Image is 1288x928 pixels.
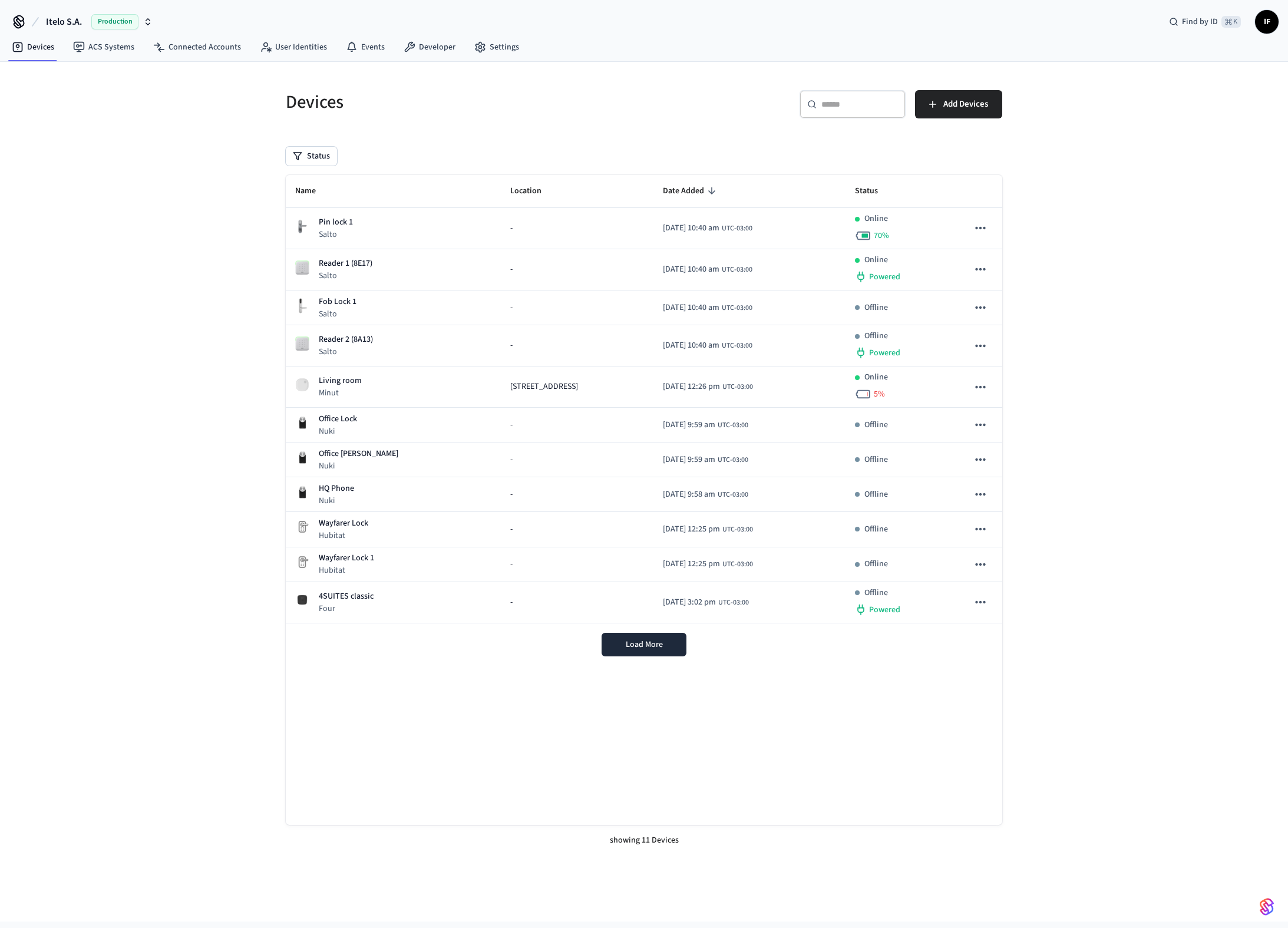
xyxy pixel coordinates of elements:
button: Load More [602,633,686,656]
img: Nuki Smart Lock 3.0 Pro Black, Front [295,485,309,499]
span: - [510,419,513,431]
p: Offline [864,302,888,314]
p: Fob Lock 1 [319,296,356,308]
p: Offline [864,330,888,342]
span: [DATE] 10:40 am [663,222,719,235]
p: Offline [864,419,888,431]
p: Wayfarer Lock 1 [319,552,374,564]
span: - [510,596,513,609]
span: Date Added [663,182,719,200]
span: - [510,488,513,501]
h5: Devices [286,90,637,114]
span: - [510,339,513,352]
span: IF [1256,11,1277,32]
img: Nuki Smart Lock 3.0 Pro Black, Front [295,415,309,430]
p: Office Lock [319,413,357,425]
p: Salto [319,346,373,358]
span: UTC-03:00 [722,559,753,570]
img: Placeholder Lock Image [295,520,309,534]
a: Events [336,37,394,58]
p: Salto [319,229,353,240]
span: [DATE] 12:25 pm [663,558,720,570]
span: UTC-03:00 [722,303,752,313]
button: IF [1255,10,1279,34]
span: Add Devices [943,97,988,112]
span: 5 % [874,388,885,400]
span: UTC-03:00 [722,265,752,275]
span: UTC-03:00 [722,524,753,535]
span: [DATE] 12:26 pm [663,381,720,393]
div: America/Belem [663,222,752,235]
span: UTC-03:00 [718,490,748,500]
div: America/Belem [663,339,752,352]
span: [DATE] 9:59 am [663,454,715,466]
span: Itelo S.A. [46,15,82,29]
p: HQ Phone [319,483,354,495]
span: - [510,523,513,536]
span: ⌘ K [1221,16,1241,28]
span: [STREET_ADDRESS] [510,381,578,393]
p: Salto [319,308,356,320]
p: Salto [319,270,372,282]
span: - [510,454,513,466]
div: America/Belem [663,302,752,314]
div: America/Belem [663,381,753,393]
p: Online [864,254,888,266]
img: salto_wallreader_pin [295,336,309,351]
span: - [510,263,513,276]
a: Connected Accounts [144,37,250,58]
img: Nuki Smart Lock 3.0 Pro Black, Front [295,450,309,464]
p: Office [PERSON_NAME] [319,448,398,460]
span: UTC-03:00 [718,420,748,431]
span: Name [295,182,331,200]
img: 4Suites Lock [295,593,309,607]
span: [DATE] 9:59 am [663,419,715,431]
p: Nuki [319,425,357,437]
button: Status [286,147,337,166]
span: [DATE] 3:02 pm [663,596,716,609]
p: Hubitat [319,530,368,541]
img: salto_escutcheon_pin [295,219,309,235]
p: Offline [864,488,888,501]
a: ACS Systems [64,37,144,58]
div: America/Belem [663,596,749,609]
div: Find by ID⌘ K [1160,11,1250,32]
img: Placeholder Lock Image [295,555,309,569]
span: UTC-03:00 [718,597,749,608]
span: Status [855,182,893,200]
p: Offline [864,454,888,466]
div: America/Belem [663,523,753,536]
p: Online [864,371,888,384]
span: UTC-03:00 [718,455,748,465]
p: Minut [319,387,362,399]
span: Powered [869,271,900,283]
span: Powered [869,604,900,616]
span: UTC-03:00 [722,223,752,234]
span: [DATE] 9:58 am [663,488,715,501]
span: 70 % [874,230,889,242]
p: Reader 1 (8E17) [319,257,372,270]
span: Load More [626,639,663,650]
span: Powered [869,347,900,359]
p: Nuki [319,495,354,507]
a: Settings [465,37,529,58]
span: UTC-03:00 [722,341,752,351]
span: Production [91,14,138,29]
p: Reader 2 (8A13) [319,333,373,346]
div: America/Belem [663,419,748,431]
p: Four [319,603,374,615]
a: Devices [2,37,64,58]
p: Offline [864,523,888,536]
p: 4SUITES classic [319,590,374,603]
p: Online [864,213,888,225]
img: Minut Sensor [295,378,309,392]
span: [DATE] 12:25 pm [663,523,720,536]
p: Nuki [319,460,398,472]
p: Wayfarer Lock [319,517,368,530]
span: Find by ID [1182,16,1218,28]
a: Developer [394,37,465,58]
span: [DATE] 10:40 am [663,302,719,314]
div: America/Belem [663,558,753,570]
span: Location [510,182,557,200]
span: UTC-03:00 [722,382,753,392]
